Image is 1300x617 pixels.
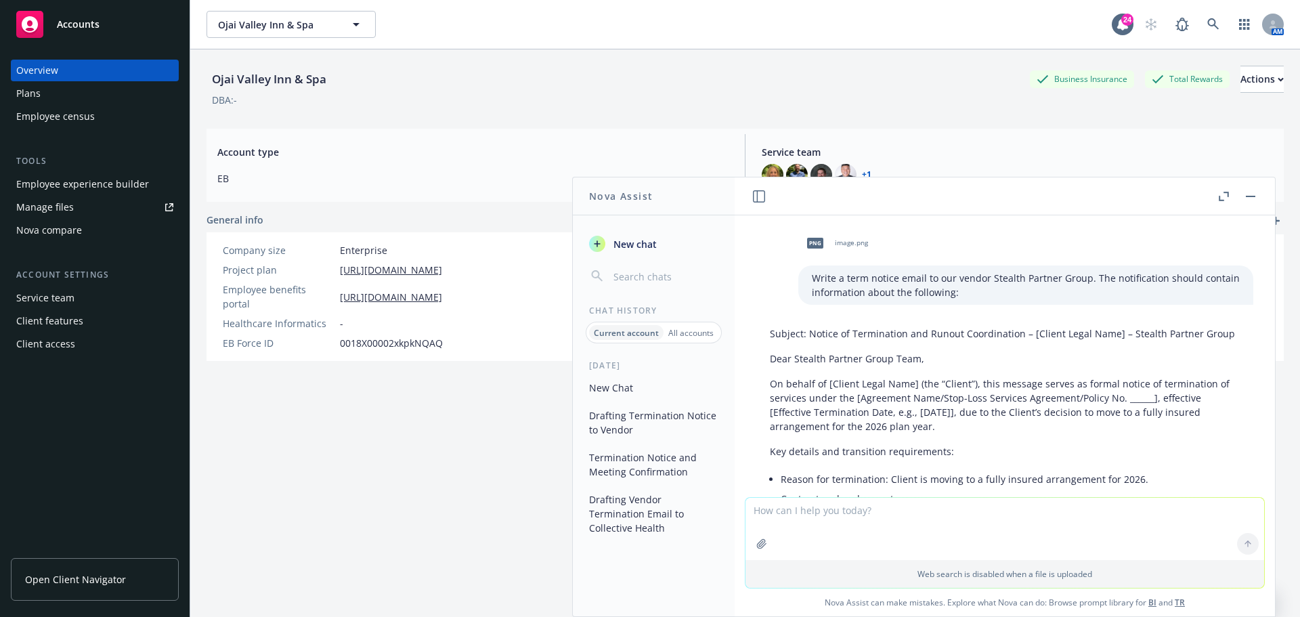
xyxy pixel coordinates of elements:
li: Contract end and runout: [781,489,1240,542]
div: [DATE] [573,360,735,371]
button: Drafting Vendor Termination Email to Collective Health [584,488,724,539]
span: Enterprise [340,243,387,257]
span: Nova Assist can make mistakes. Explore what Nova can do: Browse prompt library for and [740,589,1270,616]
div: Client access [16,333,75,355]
span: png [807,238,823,248]
a: [URL][DOMAIN_NAME] [340,290,442,304]
p: Current account [594,327,659,339]
div: Plans [16,83,41,104]
img: photo [786,164,808,186]
div: Employee experience builder [16,173,149,195]
span: Account type [217,145,729,159]
div: Employee census [16,106,95,127]
a: Manage files [11,196,179,218]
p: On behalf of [Client Legal Name] (the “Client”), this message serves as formal notice of terminat... [770,377,1240,433]
a: [URL][DOMAIN_NAME] [340,263,442,277]
p: Key details and transition requirements: [770,444,1240,459]
div: pngimage.png [798,226,871,260]
a: +1 [862,171,871,179]
a: Switch app [1231,11,1258,38]
div: Service team [16,287,74,309]
span: New chat [611,237,657,251]
div: Project plan [223,263,334,277]
div: Chat History [573,305,735,316]
span: Accounts [57,19,100,30]
div: Ojai Valley Inn & Spa [207,70,332,88]
a: BI [1148,597,1156,608]
p: Subject: Notice of Termination and Runout Coordination – [Client Legal Name] – Stealth Partner Group [770,326,1240,341]
p: Dear Stealth Partner Group Team, [770,352,1240,366]
div: Overview [16,60,58,81]
div: Account settings [11,268,179,282]
a: Client access [11,333,179,355]
a: Employee experience builder [11,173,179,195]
div: Healthcare Informatics [223,316,334,331]
img: photo [762,164,783,186]
div: EB Force ID [223,336,334,350]
span: EB [217,171,729,186]
div: Total Rewards [1145,70,1230,87]
img: photo [810,164,832,186]
button: Termination Notice and Meeting Confirmation [584,446,724,483]
a: Client features [11,310,179,332]
div: 24 [1121,14,1133,26]
a: Overview [11,60,179,81]
a: Nova compare [11,219,179,241]
span: - [340,316,343,331]
a: Search [1200,11,1227,38]
a: TR [1175,597,1185,608]
div: Nova compare [16,219,82,241]
a: Report a Bug [1169,11,1196,38]
button: Ojai Valley Inn & Spa [207,11,376,38]
button: New chat [584,232,724,256]
span: General info [207,213,263,227]
div: Company size [223,243,334,257]
div: Actions [1240,66,1284,92]
li: Reason for termination: Client is moving to a fully insured arrangement for 2026. [781,469,1240,489]
a: Start snowing [1137,11,1165,38]
div: DBA: - [212,93,237,107]
p: All accounts [668,327,714,339]
a: Plans [11,83,179,104]
div: Tools [11,154,179,168]
button: Drafting Termination Notice to Vendor [584,404,724,441]
div: Client features [16,310,83,332]
button: Actions [1240,66,1284,93]
span: Open Client Navigator [25,572,126,587]
span: 0018X00002xkpkNQAQ [340,336,443,350]
p: Write a term notice email to our vendor Stealth Partner Group. The notification should contain in... [812,271,1240,299]
span: Ojai Valley Inn & Spa [218,18,335,32]
span: image.png [835,238,868,247]
div: Business Insurance [1030,70,1134,87]
img: photo [835,164,857,186]
div: Manage files [16,196,74,218]
input: Search chats [611,267,718,286]
button: New Chat [584,377,724,399]
a: Service team [11,287,179,309]
div: Employee benefits portal [223,282,334,311]
a: Employee census [11,106,179,127]
p: Web search is disabled when a file is uploaded [754,568,1256,580]
span: Service team [762,145,1273,159]
h1: Nova Assist [589,189,653,203]
a: add [1267,213,1284,229]
a: Accounts [11,5,179,43]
